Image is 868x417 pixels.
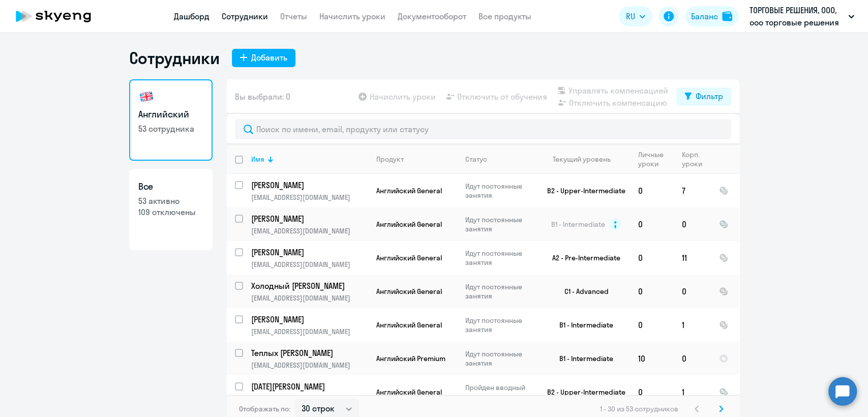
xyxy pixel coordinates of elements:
[465,182,535,200] p: Идут постоянные занятия
[674,275,711,308] td: 0
[465,349,535,368] p: Идут постоянные занятия
[674,342,711,375] td: 0
[376,155,404,164] div: Продукт
[251,51,287,64] div: Добавить
[626,10,635,22] span: RU
[465,215,535,233] p: Идут постоянные занятия
[691,10,718,22] div: Баланс
[138,180,203,193] h3: Все
[535,342,630,375] td: B1 - Intermediate
[251,280,368,291] a: Холодный [PERSON_NAME]
[722,11,732,21] img: balance
[251,260,368,269] p: [EMAIL_ADDRESS][DOMAIN_NAME]
[535,174,630,207] td: B2 - Upper-Intermediate
[129,169,213,250] a: Все53 активно109 отключены
[376,287,442,296] span: Английский General
[251,247,366,258] p: [PERSON_NAME]
[674,241,711,275] td: 11
[251,193,368,202] p: [EMAIL_ADDRESS][DOMAIN_NAME]
[619,6,652,26] button: RU
[251,347,366,359] p: Теплых [PERSON_NAME]
[251,394,368,403] p: [EMAIL_ADDRESS][DOMAIN_NAME]
[251,381,368,392] a: [DATE][PERSON_NAME]
[630,275,674,308] td: 0
[630,342,674,375] td: 10
[696,90,723,102] div: Фильтр
[251,293,368,303] p: [EMAIL_ADDRESS][DOMAIN_NAME]
[138,88,155,105] img: english
[682,150,710,168] div: Корп. уроки
[465,282,535,301] p: Идут постоянные занятия
[553,155,611,164] div: Текущий уровень
[376,220,442,229] span: Английский General
[376,354,445,363] span: Английский Premium
[174,11,209,21] a: Дашборд
[251,381,366,392] p: [DATE][PERSON_NAME]
[465,249,535,267] p: Идут постоянные занятия
[630,375,674,409] td: 0
[251,180,368,191] a: [PERSON_NAME]
[630,241,674,275] td: 0
[674,375,711,409] td: 1
[129,48,220,68] h1: Сотрудники
[685,6,738,26] button: Балансbalance
[630,207,674,241] td: 0
[750,4,844,28] p: ТОРГОВЫЕ РЕШЕНИЯ, ООО, ооо торговые решения
[398,11,466,21] a: Документооборот
[376,253,442,262] span: Английский General
[138,108,203,121] h3: Английский
[535,241,630,275] td: A2 - Pre-Intermediate
[251,155,264,164] div: Имя
[251,327,368,336] p: [EMAIL_ADDRESS][DOMAIN_NAME]
[129,79,213,161] a: Английский53 сотрудника
[465,316,535,334] p: Идут постоянные занятия
[376,388,442,397] span: Английский General
[251,213,368,224] a: [PERSON_NAME]
[478,11,531,21] a: Все продукты
[251,155,368,164] div: Имя
[465,383,535,401] p: Пройден вводный урок
[376,320,442,330] span: Английский General
[251,180,366,191] p: [PERSON_NAME]
[535,375,630,409] td: B2 - Upper-Intermediate
[251,361,368,370] p: [EMAIL_ADDRESS][DOMAIN_NAME]
[630,174,674,207] td: 0
[535,275,630,308] td: C1 - Advanced
[376,186,442,195] span: Английский General
[280,11,307,21] a: Отчеты
[744,4,859,28] button: ТОРГОВЫЕ РЕШЕНИЯ, ООО, ооо торговые решения
[251,314,368,325] a: [PERSON_NAME]
[251,247,368,258] a: [PERSON_NAME]
[251,213,366,224] p: [PERSON_NAME]
[551,220,605,229] span: B1 - Intermediate
[138,123,203,134] p: 53 сотрудника
[630,308,674,342] td: 0
[674,207,711,241] td: 0
[674,308,711,342] td: 1
[138,206,203,218] p: 109 отключены
[251,314,366,325] p: [PERSON_NAME]
[674,174,711,207] td: 7
[465,155,487,164] div: Статус
[239,404,290,413] span: Отображать по:
[676,87,731,106] button: Фильтр
[638,150,673,168] div: Личные уроки
[319,11,385,21] a: Начислить уроки
[535,308,630,342] td: B1 - Intermediate
[138,195,203,206] p: 53 активно
[232,49,295,67] button: Добавить
[251,347,368,359] a: Теплых [PERSON_NAME]
[235,91,290,103] span: Вы выбрали: 0
[600,404,678,413] span: 1 - 30 из 53 сотрудников
[544,155,630,164] div: Текущий уровень
[222,11,268,21] a: Сотрудники
[251,280,366,291] p: Холодный [PERSON_NAME]
[251,226,368,235] p: [EMAIL_ADDRESS][DOMAIN_NAME]
[235,119,731,139] input: Поиск по имени, email, продукту или статусу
